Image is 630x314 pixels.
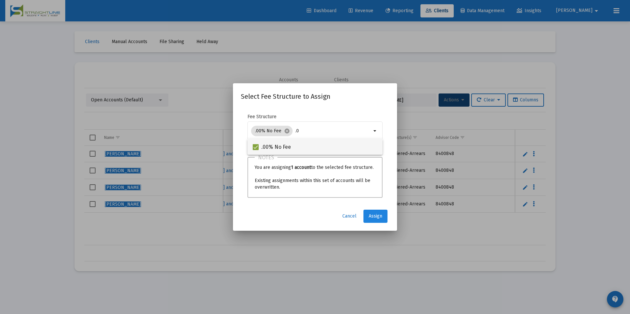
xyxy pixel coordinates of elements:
[291,165,311,170] b: 1 account
[247,157,383,198] div: You are assigning to the selected fee structure. Existing assignments within this set of accounts...
[295,128,371,134] input: Select fee structures
[363,210,387,223] button: Assign
[251,124,371,138] mat-chip-list: Selection
[251,126,293,136] mat-chip: .00% No Fee
[337,210,362,223] button: Cancel
[261,143,291,151] span: .00% No Fee
[371,127,379,135] mat-icon: arrow_drop_down
[342,213,357,219] span: Cancel
[241,91,389,102] h2: Select Fee Structure to Assign
[284,128,290,134] mat-icon: cancel
[255,153,277,162] h3: Notes
[369,213,382,219] span: Assign
[247,114,276,119] label: Fee Structure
